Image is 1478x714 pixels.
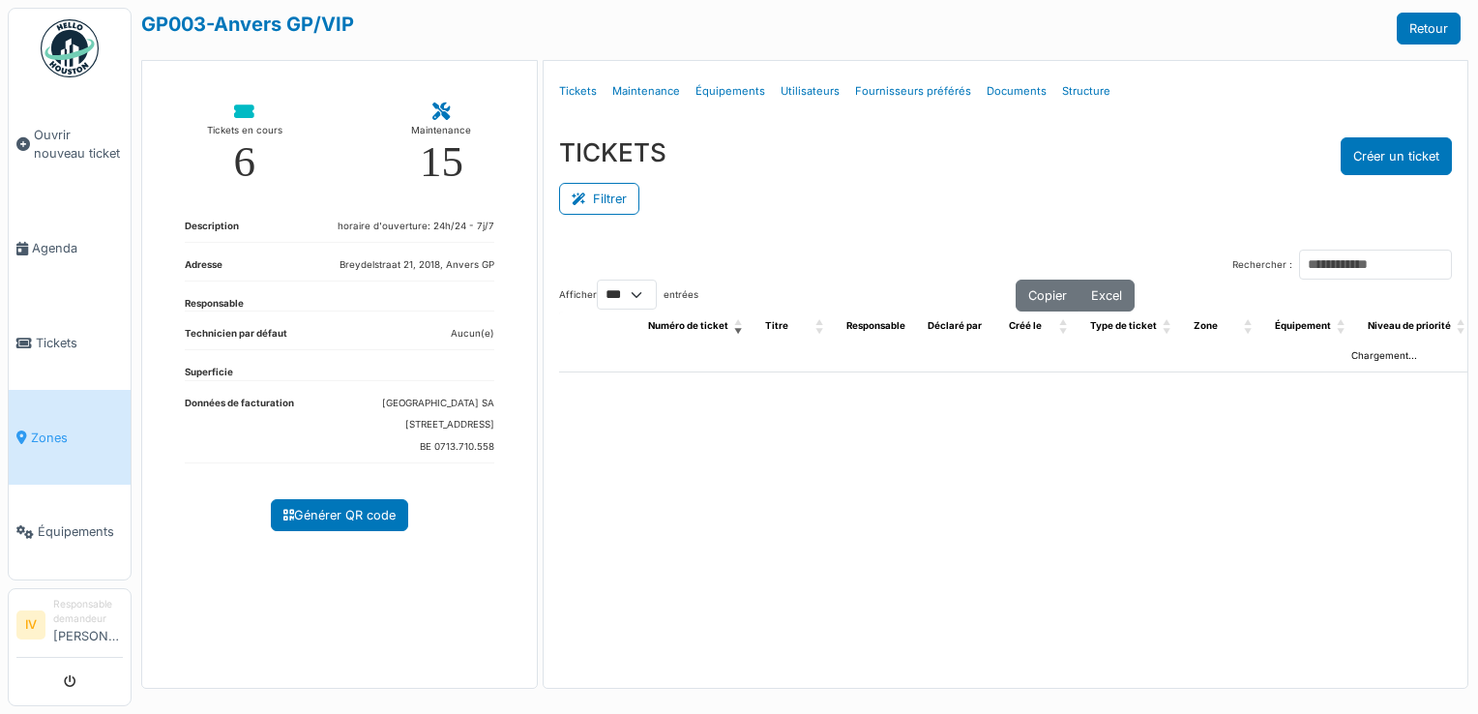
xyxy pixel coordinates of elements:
span: Niveau de priorité: Activate to sort [1457,312,1468,342]
span: Agenda [32,239,123,257]
span: Excel [1091,288,1122,303]
a: Retour [1397,13,1461,45]
dt: Données de facturation [185,397,294,462]
dd: [GEOGRAPHIC_DATA] SA [382,397,494,411]
button: Excel [1079,280,1135,312]
span: Numéro de ticket [648,320,728,331]
button: Filtrer [559,183,639,215]
a: Maintenance [605,69,688,114]
a: Ouvrir nouveau ticket [9,88,131,201]
a: Équipements [9,485,131,580]
h3: TICKETS [559,137,666,167]
label: Rechercher : [1232,258,1292,273]
select: Afficherentrées [597,280,657,310]
span: Tickets [36,334,123,352]
a: Maintenance 15 [396,88,488,199]
dt: Technicien par défaut [185,327,287,349]
div: Responsable demandeur [53,597,123,627]
a: Équipements [688,69,773,114]
div: Tickets en cours [207,121,282,140]
a: Générer QR code [271,499,408,531]
a: Utilisateurs [773,69,847,114]
span: Titre [765,320,788,331]
span: Responsable [846,320,905,331]
a: Fournisseurs préférés [847,69,979,114]
span: Numéro de ticket: Activate to remove sorting [734,312,746,342]
button: Créer un ticket [1341,137,1452,175]
dd: Aucun(e) [451,327,494,342]
dd: BE 0713.710.558 [382,440,494,455]
a: Documents [979,69,1054,114]
span: Type de ticket [1090,320,1157,331]
a: Zones [9,390,131,485]
dd: Breydelstraat 21, 2018, Anvers GP [340,258,494,273]
a: Agenda [9,201,131,296]
dt: Superficie [185,366,233,380]
span: Créé le [1009,320,1042,331]
li: IV [16,610,45,640]
a: IV Responsable demandeur[PERSON_NAME] [16,597,123,658]
a: Tickets [551,69,605,114]
dd: horaire d'ouverture: 24h/24 - 7j/7 [338,220,494,234]
span: Copier [1028,288,1067,303]
img: Badge_color-CXgf-gQk.svg [41,19,99,77]
span: Équipements [38,522,123,541]
dd: [STREET_ADDRESS] [382,418,494,432]
a: Tickets en cours 6 [192,88,298,199]
span: Titre: Activate to sort [815,312,827,342]
a: GP003-Anvers GP/VIP [141,13,354,36]
span: Équipement [1275,320,1331,331]
span: Zone [1194,320,1218,331]
li: [PERSON_NAME] [53,597,123,653]
span: Type de ticket: Activate to sort [1163,312,1174,342]
label: Afficher entrées [559,280,698,310]
div: 15 [420,140,463,184]
a: Structure [1054,69,1118,114]
dt: Adresse [185,258,222,281]
span: Déclaré par [928,320,982,331]
span: Niveau de priorité [1368,320,1451,331]
div: 6 [233,140,255,184]
span: Ouvrir nouveau ticket [34,126,123,163]
dt: Description [185,220,239,242]
div: Maintenance [411,121,471,140]
span: Créé le: Activate to sort [1059,312,1071,342]
span: Zone: Activate to sort [1244,312,1256,342]
span: Zones [31,429,123,447]
a: Tickets [9,296,131,391]
button: Copier [1016,280,1079,312]
span: Équipement: Activate to sort [1337,312,1348,342]
dt: Responsable [185,297,244,312]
